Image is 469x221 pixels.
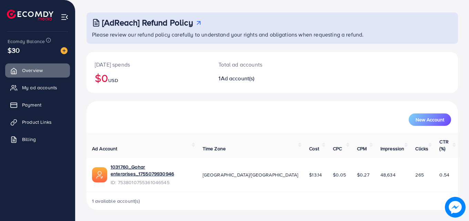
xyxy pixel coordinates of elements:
[5,63,70,77] a: Overview
[95,71,202,84] h2: $0
[380,145,405,152] span: Impression
[22,84,57,91] span: My ad accounts
[92,167,107,182] img: ic-ads-acc.e4c84228.svg
[61,13,69,21] img: menu
[357,171,369,178] span: $0.27
[333,145,342,152] span: CPC
[8,45,20,55] span: $30
[5,115,70,129] a: Product Links
[416,117,444,122] span: New Account
[445,197,466,218] img: image
[95,60,202,69] p: [DATE] spends
[111,163,192,178] a: 1031760_Gohar enterprises_1755079930946
[380,171,396,178] span: 48,634
[221,74,255,82] span: Ad account(s)
[439,138,448,152] span: CTR (%)
[22,136,36,143] span: Billing
[357,145,367,152] span: CPM
[61,47,68,54] img: image
[111,179,192,186] span: ID: 7538010755361046545
[102,18,193,28] h3: [AdReach] Refund Policy
[22,119,52,125] span: Product Links
[309,171,322,178] span: $13.14
[108,77,118,84] span: USD
[92,145,118,152] span: Ad Account
[203,171,298,178] span: [GEOGRAPHIC_DATA]/[GEOGRAPHIC_DATA]
[218,60,295,69] p: Total ad accounts
[333,171,346,178] span: $0.05
[439,171,449,178] span: 0.54
[415,171,424,178] span: 265
[92,198,140,204] span: 1 available account(s)
[22,67,43,74] span: Overview
[409,113,451,126] button: New Account
[5,81,70,94] a: My ad accounts
[7,10,53,20] img: logo
[5,132,70,146] a: Billing
[92,30,454,39] p: Please review our refund policy carefully to understand your rights and obligations when requesti...
[203,145,226,152] span: Time Zone
[8,38,45,45] span: Ecomdy Balance
[309,145,319,152] span: Cost
[218,75,295,82] h2: 1
[415,145,428,152] span: Clicks
[22,101,41,108] span: Payment
[5,98,70,112] a: Payment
